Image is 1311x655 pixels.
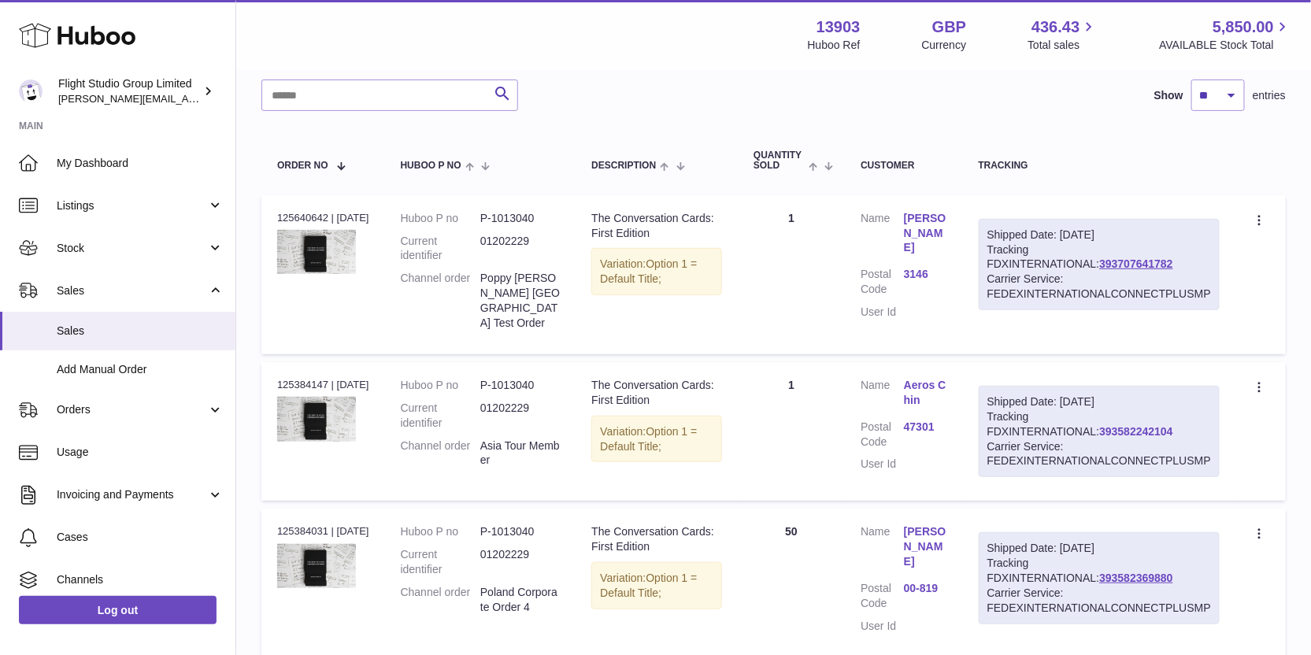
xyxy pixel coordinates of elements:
a: 393582369880 [1099,572,1172,584]
td: 1 [738,195,845,354]
span: Stock [57,241,207,256]
dd: Asia Tour Member [480,439,560,468]
dd: Poland Corporate Order 4 [480,585,560,615]
label: Show [1154,88,1183,103]
dd: P-1013040 [480,378,560,393]
span: Total sales [1028,38,1098,53]
span: Channels [57,572,224,587]
dt: Current identifier [401,234,480,264]
div: Huboo Ref [808,38,861,53]
a: [PERSON_NAME] [904,211,947,256]
div: The Conversation Cards: First Edition [591,524,722,554]
span: Listings [57,198,207,213]
a: 5,850.00 AVAILABLE Stock Total [1159,17,1292,53]
dt: Current identifier [401,547,480,577]
span: 436.43 [1031,17,1080,38]
dt: Postal Code [861,581,904,611]
a: 47301 [904,420,947,435]
a: [PERSON_NAME] [904,524,947,569]
span: Huboo P no [401,161,461,171]
dt: Name [861,524,904,573]
div: Variation: [591,562,722,609]
div: Currency [922,38,967,53]
div: Flight Studio Group Limited [58,76,200,106]
dt: Name [861,378,904,412]
div: 125384031 | [DATE] [277,524,369,538]
dt: User Id [861,619,904,634]
div: Shipped Date: [DATE] [987,541,1211,556]
a: 00-819 [904,581,947,596]
span: Quantity Sold [754,150,805,171]
span: My Dashboard [57,156,224,171]
span: Add Manual Order [57,362,224,377]
div: Variation: [591,248,722,295]
dt: Channel order [401,585,480,615]
dd: 01202229 [480,547,560,577]
div: 125640642 | [DATE] [277,211,369,225]
td: 1 [738,362,845,501]
span: Option 1 = Default Title; [600,257,697,285]
span: AVAILABLE Stock Total [1159,38,1292,53]
dt: Huboo P no [401,524,480,539]
div: Variation: [591,416,722,463]
img: DiaryOfACEO-ConvoCards-NoSignature21.jpg [277,230,356,274]
img: DiaryOfACEO-ConvoCards-NoSignature21.jpg [277,397,356,441]
dt: User Id [861,457,904,472]
span: Cases [57,530,224,545]
div: Carrier Service: FEDEXINTERNATIONALCONNECTPLUSMP [987,586,1211,616]
span: 5,850.00 [1213,17,1274,38]
dd: P-1013040 [480,524,560,539]
div: Customer [861,161,946,171]
div: Carrier Service: FEDEXINTERNATIONALCONNECTPLUSMP [987,272,1211,302]
span: Usage [57,445,224,460]
div: Tracking [979,161,1220,171]
dd: P-1013040 [480,211,560,226]
span: Orders [57,402,207,417]
div: Shipped Date: [DATE] [987,228,1211,242]
div: The Conversation Cards: First Edition [591,211,722,241]
strong: GBP [932,17,966,38]
span: Option 1 = Default Title; [600,425,697,453]
a: Log out [19,596,217,624]
div: The Conversation Cards: First Edition [591,378,722,408]
dd: Poppy [PERSON_NAME] [GEOGRAPHIC_DATA] Test Order [480,271,560,331]
a: 436.43 Total sales [1028,17,1098,53]
strong: 13903 [817,17,861,38]
dt: Current identifier [401,401,480,431]
a: Aeros Chin [904,378,947,408]
dd: 01202229 [480,401,560,431]
span: entries [1253,88,1286,103]
div: 125384147 | [DATE] [277,378,369,392]
a: 3146 [904,267,947,282]
div: Carrier Service: FEDEXINTERNATIONALCONNECTPLUSMP [987,439,1211,469]
dt: User Id [861,305,904,320]
dt: Channel order [401,439,480,468]
dt: Huboo P no [401,378,480,393]
dt: Huboo P no [401,211,480,226]
span: Order No [277,161,328,171]
dt: Channel order [401,271,480,331]
span: Description [591,161,656,171]
div: Tracking FDXINTERNATIONAL: [979,532,1220,624]
dt: Postal Code [861,267,904,297]
img: natasha@stevenbartlett.com [19,80,43,103]
div: Shipped Date: [DATE] [987,394,1211,409]
dd: 01202229 [480,234,560,264]
span: Option 1 = Default Title; [600,572,697,599]
dt: Name [861,211,904,260]
div: Tracking FDXINTERNATIONAL: [979,219,1220,310]
span: Sales [57,283,207,298]
a: 393707641782 [1099,257,1172,270]
img: DiaryOfACEO-ConvoCards-NoSignature21.jpg [277,544,356,588]
div: Tracking FDXINTERNATIONAL: [979,386,1220,477]
span: Invoicing and Payments [57,487,207,502]
span: [PERSON_NAME][EMAIL_ADDRESS][DOMAIN_NAME] [58,92,316,105]
a: 393582242104 [1099,425,1172,438]
dt: Postal Code [861,420,904,450]
span: Sales [57,324,224,339]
